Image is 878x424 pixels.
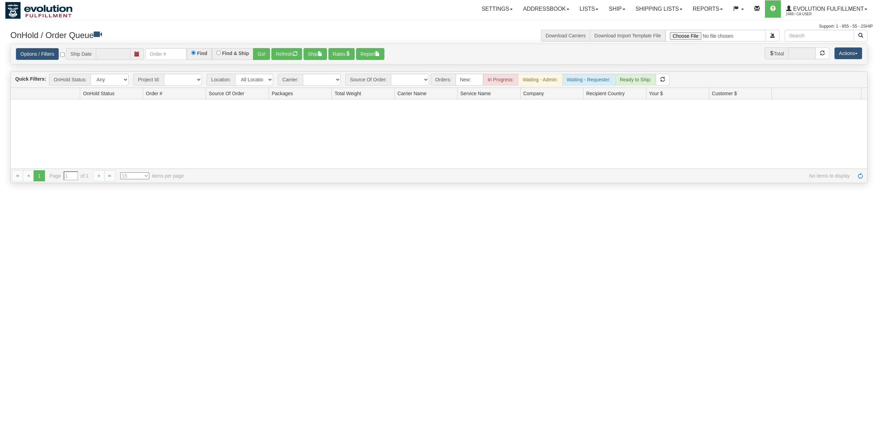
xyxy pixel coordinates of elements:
[222,51,249,56] label: Find & Ship
[16,48,59,60] a: Options / Filters
[562,74,615,85] div: Waiting - Requester:
[194,172,850,179] span: No items to display
[631,0,688,18] a: Shipping lists
[854,30,868,42] button: Search
[834,47,862,59] button: Actions
[328,48,355,60] button: Rates
[594,33,661,38] a: Download Import Template File
[665,30,766,42] input: Import
[483,74,518,85] div: In Progress:
[120,172,184,179] span: items per page
[5,2,73,19] img: logo1488.jpg
[11,72,867,88] div: grid toolbar
[786,11,838,18] span: 1488 / CA User
[10,30,434,40] h3: OnHold / Order Queue
[545,33,586,38] a: Download Carriers
[5,24,873,29] div: Support: 1 - 855 - 55 - 2SHIP
[456,74,483,85] div: New:
[278,74,303,85] span: Carrier:
[345,74,391,85] span: Source Of Order:
[476,0,518,18] a: Settings
[855,170,866,181] a: Refresh
[518,0,575,18] a: Addressbook
[197,51,207,56] label: Find
[398,90,427,97] span: Carrier Name
[34,170,45,181] span: 1
[792,6,864,12] span: Evolution Fulfillment
[604,0,630,18] a: Ship
[781,0,872,18] a: Evolution Fulfillment 1488 / CA User
[431,74,456,85] span: Orders:
[146,90,162,97] span: Order #
[83,90,114,97] span: OnHold Status
[649,90,663,97] span: Your $
[335,90,361,97] span: Total Weight
[271,48,302,60] button: Refresh
[523,90,544,97] span: Company
[712,90,737,97] span: Customer $
[133,74,164,85] span: Project Id:
[253,48,270,60] button: Go!
[575,0,604,18] a: Lists
[518,74,562,85] div: Waiting - Admin:
[356,48,384,60] button: Report
[586,90,625,97] span: Recipient Country
[303,48,327,60] button: Ship
[460,90,491,97] span: Service Name
[207,74,235,85] span: Location:
[785,30,854,42] input: Search
[66,48,96,60] span: Ship Date
[272,90,293,97] span: Packages
[688,0,728,18] a: Reports
[145,48,187,60] input: Order #
[49,74,91,85] span: OnHold Status:
[209,90,244,97] span: Source Of Order
[50,171,89,180] span: Page of 1
[615,74,656,85] div: Ready to Ship:
[15,75,46,82] label: Quick Filters:
[765,47,788,59] span: Total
